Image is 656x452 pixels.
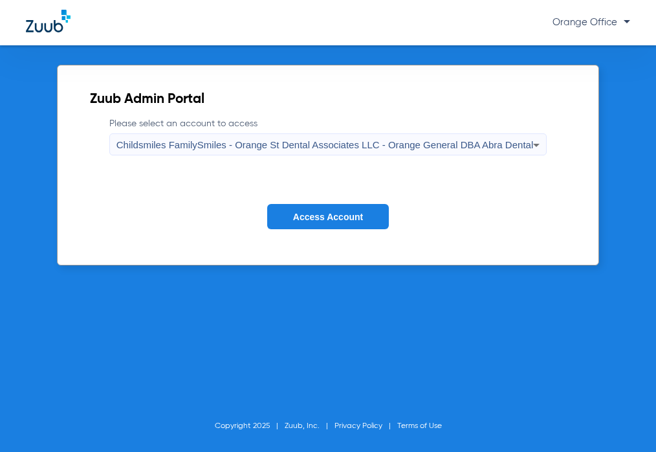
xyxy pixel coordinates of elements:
[215,420,285,433] li: Copyright 2025
[90,93,566,106] h2: Zuub Admin Portal
[285,420,334,433] li: Zuub, Inc.
[552,17,630,27] span: Orange Office
[109,117,547,155] label: Please select an account to access
[26,10,71,32] img: Zuub Logo
[334,422,382,430] a: Privacy Policy
[116,139,533,150] span: Childsmiles FamilySmiles - Orange St Dental Associates LLC - Orange General DBA Abra Dental
[397,422,442,430] a: Terms of Use
[293,212,363,222] span: Access Account
[267,204,389,229] button: Access Account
